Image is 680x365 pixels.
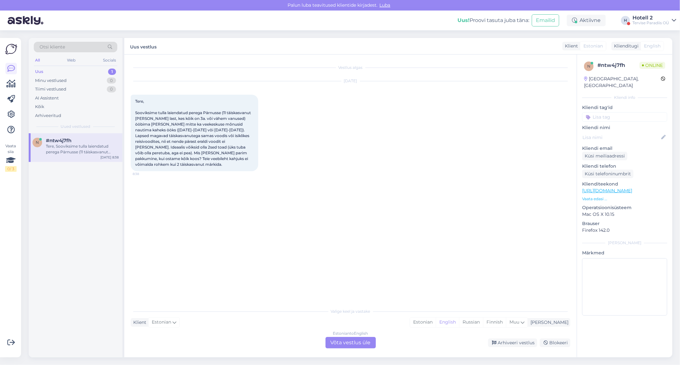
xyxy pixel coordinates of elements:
div: H [621,16,630,25]
div: [PERSON_NAME] [528,319,568,326]
div: Küsi meiliaadressi [582,152,627,160]
div: 0 / 3 [5,166,17,172]
a: Hotell 2Tervise Paradiis OÜ [632,15,676,26]
div: Vestlus algas [131,65,570,70]
div: Hotell 2 [632,15,669,20]
div: Russian [459,318,483,327]
p: Operatsioonisüsteem [582,204,667,211]
div: Klient [562,43,578,49]
p: Kliendi tag'id [582,104,667,111]
span: Online [640,62,665,69]
div: Estonian [410,318,436,327]
div: [GEOGRAPHIC_DATA], [GEOGRAPHIC_DATA] [584,76,661,89]
div: Proovi tasuta juba täna: [457,17,529,24]
div: # ntw4j7fh [597,62,640,69]
input: Lisa nimi [582,134,660,141]
div: [DATE] [131,78,570,84]
div: [PERSON_NAME] [582,240,667,246]
div: All [34,56,41,64]
button: Emailid [532,14,559,26]
div: 0 [107,86,116,92]
div: Finnish [483,318,506,327]
div: Klienditugi [611,43,639,49]
span: English [644,43,661,49]
div: Arhiveeritud [35,113,61,119]
div: English [436,318,459,327]
p: Klienditeekond [582,181,667,187]
div: Tere, Sooviksime tulla laiendatud perega Pärnusse (11 täiskasvanut [PERSON_NAME] last, kes kõik o... [46,143,119,155]
div: Klient [131,319,146,326]
span: Otsi kliente [40,44,65,50]
div: Tiimi vestlused [35,86,66,92]
div: Tervise Paradiis OÜ [632,20,669,26]
span: Tere, Sooviksime tulla laiendatud perega Pärnusse (11 täiskasvanut [PERSON_NAME] last, kes kõik o... [135,99,252,167]
div: Blokeeri [540,339,570,347]
p: Brauser [582,220,667,227]
span: Muu [509,319,519,325]
p: Firefox 142.0 [582,227,667,234]
img: Askly Logo [5,43,17,55]
p: Kliendi telefon [582,163,667,170]
p: Kliendi email [582,145,667,152]
span: Uued vestlused [61,124,91,129]
span: Estonian [583,43,603,49]
p: Mac OS X 10.15 [582,211,667,218]
div: Aktiivne [567,15,606,26]
div: Kliendi info [582,95,667,100]
div: 0 [107,77,116,84]
div: Estonian to English [333,331,368,336]
p: Vaata edasi ... [582,196,667,202]
input: Lisa tag [582,112,667,122]
div: Uus [35,69,43,75]
div: [DATE] 8:38 [100,155,119,160]
span: Estonian [152,319,171,326]
div: Kõik [35,104,44,110]
p: Märkmed [582,250,667,256]
div: Minu vestlused [35,77,67,84]
span: #ntw4j7fh [46,138,71,143]
span: Luba [378,2,392,8]
label: Uus vestlus [130,42,157,50]
div: Arhiveeri vestlus [488,339,537,347]
span: n [587,64,590,69]
a: [URL][DOMAIN_NAME] [582,188,632,193]
div: Valige keel ja vastake [131,309,570,314]
div: Socials [102,56,117,64]
p: Kliendi nimi [582,124,667,131]
div: Küsi telefoninumbrit [582,170,633,178]
span: n [36,140,39,145]
div: Web [66,56,77,64]
div: Võta vestlus üle [325,337,376,348]
div: Vaata siia [5,143,17,172]
div: 1 [108,69,116,75]
b: Uus! [457,17,470,23]
div: AI Assistent [35,95,59,101]
span: 8:38 [133,172,157,176]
